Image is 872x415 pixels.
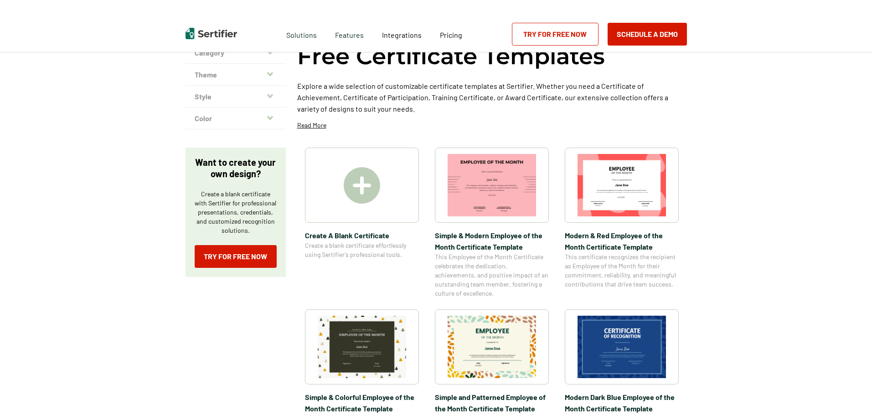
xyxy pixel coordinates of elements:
[186,64,286,86] button: Theme
[382,28,422,40] a: Integrations
[335,28,364,40] span: Features
[297,41,605,71] h1: Free Certificate Templates
[578,316,666,378] img: Modern Dark Blue Employee of the Month Certificate Template
[305,391,419,414] span: Simple & Colorful Employee of the Month Certificate Template
[382,31,422,39] span: Integrations
[435,252,549,298] span: This Employee of the Month Certificate celebrates the dedication, achievements, and positive impa...
[578,154,666,216] img: Modern & Red Employee of the Month Certificate Template
[435,148,549,298] a: Simple & Modern Employee of the Month Certificate TemplateSimple & Modern Employee of the Month C...
[440,28,462,40] a: Pricing
[195,157,277,179] p: Want to create your own design?
[186,42,286,64] button: Category
[186,108,286,129] button: Color
[435,391,549,414] span: Simple and Patterned Employee of the Month Certificate Template
[565,230,679,252] span: Modern & Red Employee of the Month Certificate Template
[512,23,599,46] a: Try for Free Now
[440,31,462,39] span: Pricing
[286,28,317,40] span: Solutions
[305,241,419,259] span: Create a blank certificate effortlessly using Sertifier’s professional tools.
[344,167,380,204] img: Create A Blank Certificate
[608,23,687,46] button: Schedule a Demo
[305,230,419,241] span: Create A Blank Certificate
[297,80,687,114] p: Explore a wide selection of customizable certificate templates at Sertifier. Whether you need a C...
[195,190,277,235] p: Create a blank certificate with Sertifier for professional presentations, credentials, and custom...
[186,28,237,39] img: Sertifier | Digital Credentialing Platform
[318,316,406,378] img: Simple & Colorful Employee of the Month Certificate Template
[565,252,679,289] span: This certificate recognizes the recipient as Employee of the Month for their commitment, reliabil...
[186,86,286,108] button: Style
[448,316,536,378] img: Simple and Patterned Employee of the Month Certificate Template
[297,121,326,130] p: Read More
[435,230,549,252] span: Simple & Modern Employee of the Month Certificate Template
[195,245,277,268] a: Try for Free Now
[565,391,679,414] span: Modern Dark Blue Employee of the Month Certificate Template
[565,148,679,298] a: Modern & Red Employee of the Month Certificate TemplateModern & Red Employee of the Month Certifi...
[448,154,536,216] img: Simple & Modern Employee of the Month Certificate Template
